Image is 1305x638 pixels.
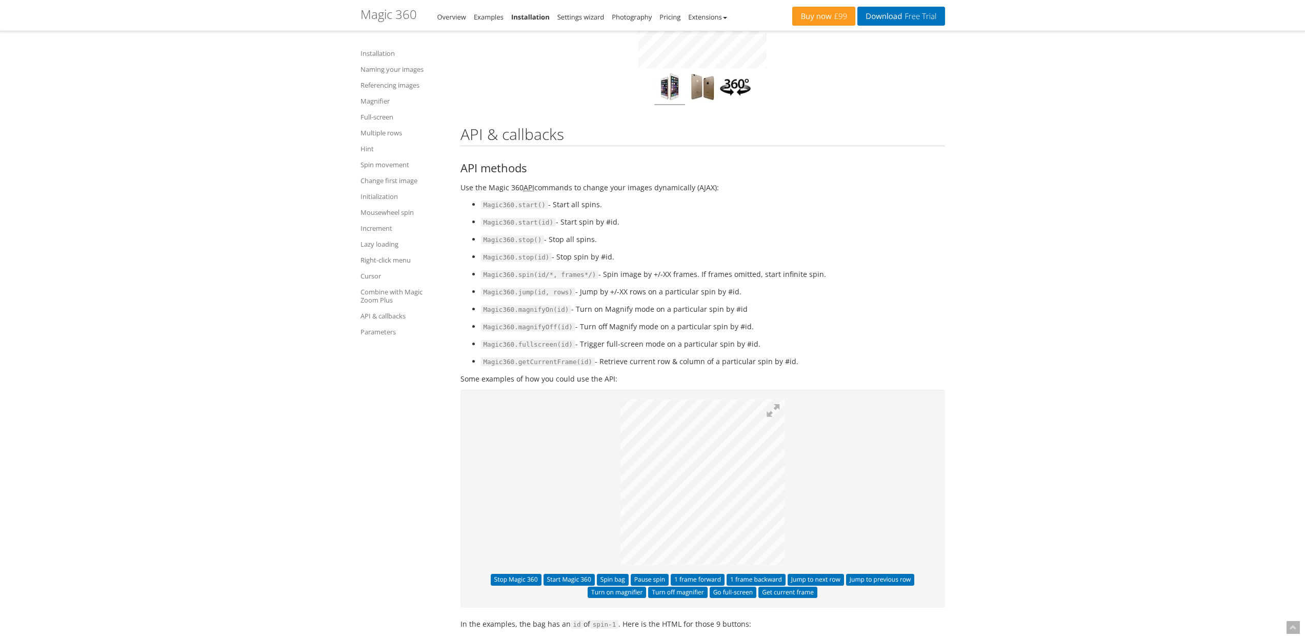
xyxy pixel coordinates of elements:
[360,143,448,155] a: Hint
[481,253,552,262] span: Magic360.stop(id)
[360,63,448,75] a: Naming your images
[360,158,448,171] a: Spin movement
[846,574,915,585] button: Jump to previous row
[360,238,448,250] a: Lazy loading
[590,620,619,629] span: spin-1
[481,216,945,228] li: - Start spin by #id.
[481,305,572,314] span: Magic360.magnifyOn(id)
[597,574,629,585] button: Spin bag
[758,587,817,598] button: Get current frame
[857,7,945,26] a: DownloadFree Trial
[360,174,448,187] a: Change first image
[788,574,844,585] button: Jump to next row
[524,183,534,192] acronym: Application Programming Interface
[360,111,448,123] a: Full-screen
[557,12,605,22] a: Settings wizard
[481,198,945,211] li: - Start all spins.
[481,201,548,210] span: Magic360.start()
[481,270,599,280] span: Magic360.spin(id/*, frames*/)
[481,218,556,227] span: Magic360.start(id)
[481,321,945,333] li: - Turn off Magnify mode on a particular spin by #id.
[474,12,504,22] a: Examples
[544,574,595,585] button: Start Magic 360
[481,355,945,368] li: - Retrieve current row & column of a particular spin by #id.
[481,233,945,246] li: - Stop all spins.
[588,587,646,598] button: Turn on magnifier
[360,95,448,107] a: Magnifier
[481,340,575,349] span: Magic360.fullscreen(id)
[460,373,945,385] p: Some examples of how you could use the API:
[631,574,669,585] button: Pause spin
[360,254,448,266] a: Right-click menu
[460,162,945,174] h3: API methods
[491,574,541,585] button: Stop Magic 360
[360,127,448,139] a: Multiple rows
[360,310,448,322] a: API & callbacks
[727,574,786,585] button: 1 frame backward
[659,12,680,22] a: Pricing
[481,357,595,367] span: Magic360.getCurrentFrame(id)
[360,190,448,203] a: Initialization
[360,8,417,21] h1: Magic 360
[481,338,945,350] li: - Trigger full-screen mode on a particular spin by #id.
[481,268,945,281] li: - Spin image by +/-XX frames. If frames omitted, start infinite spin.
[612,12,652,22] a: Photography
[460,126,945,146] h2: API & callbacks
[360,326,448,338] a: Parameters
[710,587,757,598] button: Go full-screen
[360,206,448,218] a: Mousewheel spin
[511,12,550,22] a: Installation
[671,574,725,585] button: 1 frame forward
[460,182,945,193] p: Use the Magic 360 commands to change your images dynamically (AJAX):
[437,12,466,22] a: Overview
[460,618,945,630] p: In the examples, the bag has an of . Here is the HTML for those 9 buttons:
[571,620,584,629] span: id
[832,12,848,21] span: £99
[360,270,448,282] a: Cursor
[481,251,945,263] li: - Stop spin by #id.
[481,235,545,245] span: Magic360.stop()
[481,323,575,332] span: Magic360.magnifyOff(id)
[792,7,855,26] a: Buy now£99
[688,12,727,22] a: Extensions
[360,47,448,59] a: Installation
[648,587,707,598] button: Turn off magnifier
[360,79,448,91] a: Referencing images
[360,222,448,234] a: Increment
[481,288,575,297] span: Magic360.jump(id, rows)
[481,286,945,298] li: - Jump by +/-XX rows on a particular spin by #id.
[481,303,945,315] li: - Turn on Magnify mode on a particular spin by #id
[360,286,448,306] a: Combine with Magic Zoom Plus
[902,12,936,21] span: Free Trial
